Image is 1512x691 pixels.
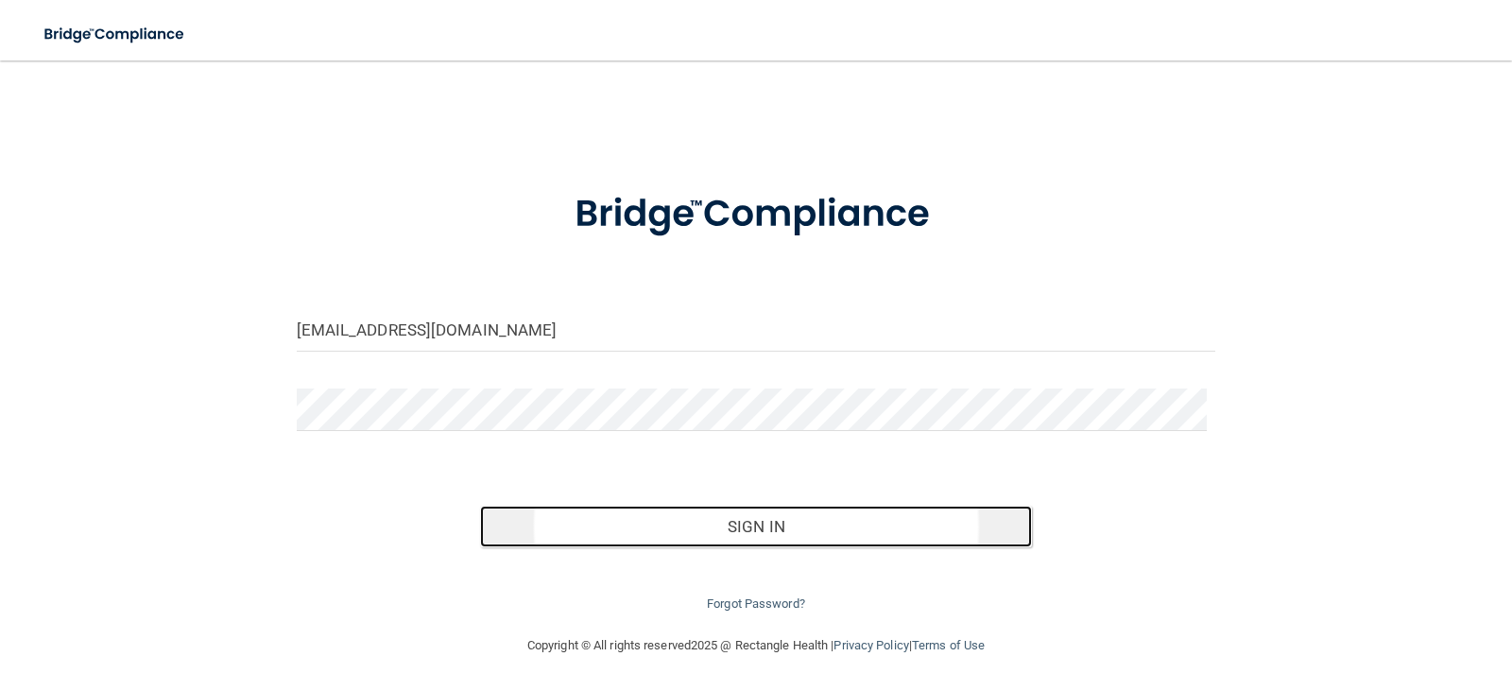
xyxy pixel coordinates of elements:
[912,638,985,652] a: Terms of Use
[297,309,1216,352] input: Email
[1185,565,1489,641] iframe: Drift Widget Chat Controller
[411,615,1101,676] div: Copyright © All rights reserved 2025 @ Rectangle Health | |
[536,165,976,264] img: bridge_compliance_login_screen.278c3ca4.svg
[480,506,1032,547] button: Sign In
[833,638,908,652] a: Privacy Policy
[28,15,202,54] img: bridge_compliance_login_screen.278c3ca4.svg
[707,596,805,611] a: Forgot Password?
